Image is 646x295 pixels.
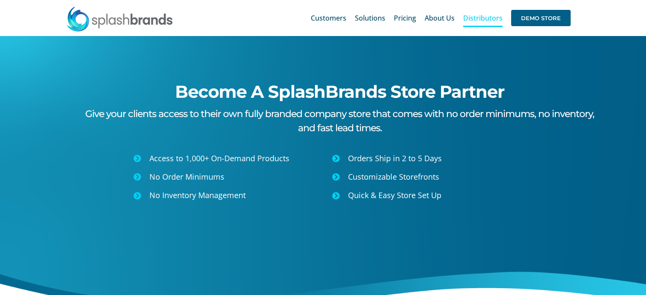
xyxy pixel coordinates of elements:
[85,108,594,134] span: Give your clients access to their own fully branded company store that comes with no order minimu...
[394,4,416,32] a: Pricing
[348,153,442,163] span: Orders Ship in 2 to 5 Days
[149,172,224,182] span: No Order Minimums
[348,190,441,200] span: Quick & Easy Store Set Up
[175,81,504,102] span: Become A SplashBrands Store Partner
[394,15,416,21] span: Pricing
[511,10,571,26] span: DEMO STORE
[463,15,503,21] span: Distributors
[66,6,173,32] img: SplashBrands.com Logo
[149,190,246,200] span: No Inventory Management
[311,4,571,32] nav: Main Menu
[511,4,571,32] a: DEMO STORE
[311,15,346,21] span: Customers
[355,15,385,21] span: Solutions
[311,4,346,32] a: Customers
[463,4,503,32] a: Distributors
[149,153,289,163] span: Access to 1,000+ On-Demand Products
[425,15,455,21] span: About Us
[348,172,439,182] span: Customizable Storefronts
